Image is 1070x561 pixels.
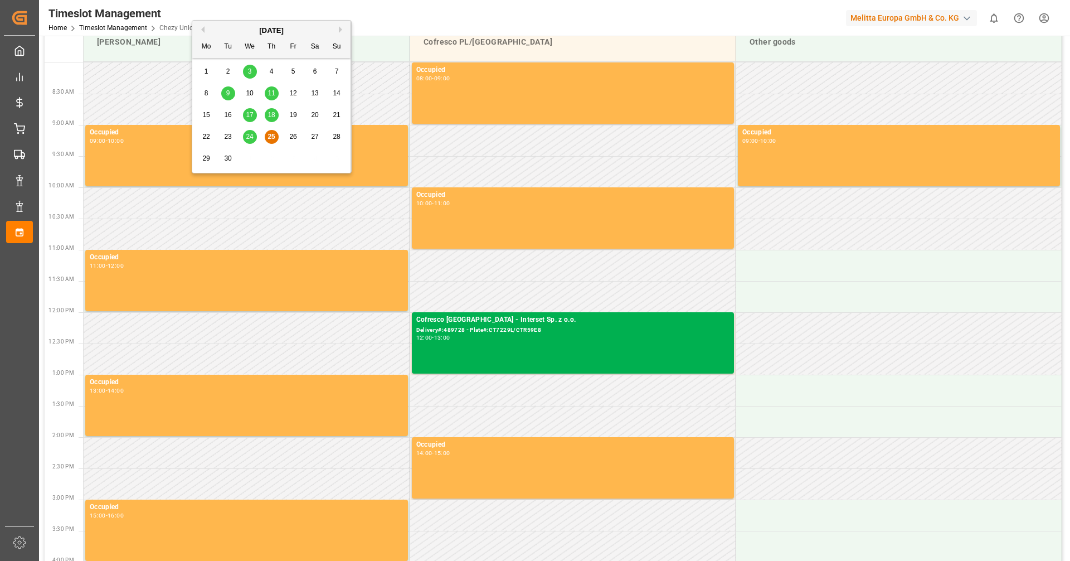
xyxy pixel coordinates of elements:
[308,130,322,144] div: Choose Saturday, September 27th, 2025
[265,108,279,122] div: Choose Thursday, September 18th, 2025
[200,86,213,100] div: Choose Monday, September 8th, 2025
[52,151,74,157] span: 9:30 AM
[48,5,211,22] div: Timeslot Management
[432,335,434,340] div: -
[221,152,235,166] div: Choose Tuesday, September 30th, 2025
[52,495,74,501] span: 3:00 PM
[198,26,205,33] button: Previous Month
[221,65,235,79] div: Choose Tuesday, September 2nd, 2025
[434,76,450,81] div: 09:00
[330,40,344,54] div: Su
[90,388,106,393] div: 13:00
[52,526,74,532] span: 3:30 PM
[108,513,124,518] div: 16:00
[416,65,729,76] div: Occupied
[226,67,230,75] span: 2
[90,502,403,513] div: Occupied
[265,40,279,54] div: Th
[246,133,253,141] span: 24
[289,89,296,97] span: 12
[202,133,210,141] span: 22
[90,263,106,268] div: 11:00
[106,388,108,393] div: -
[106,138,108,143] div: -
[90,138,106,143] div: 09:00
[221,86,235,100] div: Choose Tuesday, September 9th, 2025
[265,86,279,100] div: Choose Thursday, September 11th, 2025
[333,89,340,97] span: 14
[265,65,279,79] div: Choose Thursday, September 4th, 2025
[221,40,235,54] div: Tu
[432,451,434,456] div: -
[52,401,74,407] span: 1:30 PM
[742,127,1056,138] div: Occupied
[760,138,776,143] div: 10:00
[846,10,977,26] div: Melitta Europa GmbH & Co. KG
[48,24,67,32] a: Home
[200,65,213,79] div: Choose Monday, September 1st, 2025
[308,65,322,79] div: Choose Saturday, September 6th, 2025
[200,108,213,122] div: Choose Monday, September 15th, 2025
[90,127,403,138] div: Occupied
[90,377,403,388] div: Occupied
[205,67,208,75] span: 1
[416,190,729,201] div: Occupied
[52,370,74,376] span: 1:00 PM
[308,86,322,100] div: Choose Saturday, September 13th, 2025
[1006,6,1032,31] button: Help Center
[291,67,295,75] span: 5
[52,89,74,95] span: 8:30 AM
[432,201,434,206] div: -
[93,32,401,52] div: [PERSON_NAME]
[286,130,300,144] div: Choose Friday, September 26th, 2025
[313,67,317,75] span: 6
[311,89,318,97] span: 13
[267,111,275,119] span: 18
[192,25,351,36] div: [DATE]
[48,214,74,220] span: 10:30 AM
[221,130,235,144] div: Choose Tuesday, September 23rd, 2025
[419,32,727,52] div: Cofresco PL/[GEOGRAPHIC_DATA]
[289,111,296,119] span: 19
[48,182,74,188] span: 10:00 AM
[52,463,74,470] span: 2:30 PM
[90,252,403,263] div: Occupied
[330,130,344,144] div: Choose Sunday, September 28th, 2025
[48,338,74,345] span: 12:30 PM
[267,89,275,97] span: 11
[330,108,344,122] div: Choose Sunday, September 21st, 2025
[416,315,729,326] div: Cofresco [GEOGRAPHIC_DATA] - Interset Sp. z o.o.
[106,263,108,268] div: -
[416,335,432,340] div: 12:00
[200,40,213,54] div: Mo
[335,67,339,75] span: 7
[200,130,213,144] div: Choose Monday, September 22nd, 2025
[246,89,253,97] span: 10
[243,65,257,79] div: Choose Wednesday, September 3rd, 2025
[108,263,124,268] div: 12:00
[286,86,300,100] div: Choose Friday, September 12th, 2025
[48,245,74,251] span: 11:00 AM
[224,154,231,162] span: 30
[286,108,300,122] div: Choose Friday, September 19th, 2025
[333,111,340,119] span: 21
[286,40,300,54] div: Fr
[742,138,758,143] div: 09:00
[416,76,432,81] div: 08:00
[202,154,210,162] span: 29
[339,26,346,33] button: Next Month
[416,439,729,451] div: Occupied
[200,152,213,166] div: Choose Monday, September 29th, 2025
[108,138,124,143] div: 10:00
[226,89,230,97] span: 9
[434,335,450,340] div: 13:00
[48,307,74,313] span: 12:00 PM
[311,111,318,119] span: 20
[246,111,253,119] span: 17
[106,513,108,518] div: -
[52,432,74,438] span: 2:00 PM
[286,65,300,79] div: Choose Friday, September 5th, 2025
[224,133,231,141] span: 23
[243,40,257,54] div: We
[265,130,279,144] div: Choose Thursday, September 25th, 2025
